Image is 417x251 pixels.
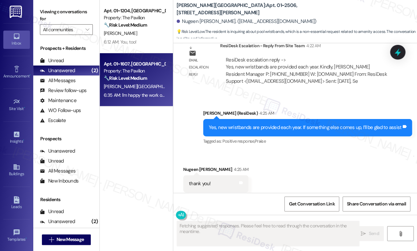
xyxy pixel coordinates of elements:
strong: 🔧 Risk Level: Medium [104,75,147,81]
textarea: Fetching suggested responses. Please feel free to read through the conversation in the meantime. [177,221,359,246]
div: Apt. 01~1607, [GEOGRAPHIC_DATA][PERSON_NAME] [104,61,165,67]
span: • [24,105,25,110]
a: Templates • [3,227,30,245]
div: Prospects [33,135,99,142]
a: Leads [3,194,30,212]
div: All Messages [40,168,75,175]
i:  [398,231,403,236]
i:  [85,27,89,32]
button: Get Conversation Link [284,196,339,211]
label: Viewing conversations for [40,7,93,24]
div: [PERSON_NAME] (ResiDesk) [203,110,412,119]
span: Share Conversation via email [347,200,406,207]
input: All communities [43,24,82,35]
a: Buildings [3,161,30,179]
strong: 💡 Risk Level: Low [177,29,205,34]
span: Get Conversation Link [289,200,335,207]
div: Prospects + Residents [33,45,99,52]
div: (2) [90,216,99,227]
span: [PERSON_NAME][GEOGRAPHIC_DATA] [104,83,179,89]
button: New Message [42,234,91,245]
div: Review follow-ups [40,87,86,94]
div: All Messages [40,77,75,84]
span: • [23,138,24,143]
a: Inbox [3,31,30,49]
div: Unread [40,208,64,215]
div: Tagged as: [203,136,412,146]
i:  [49,237,54,242]
div: Apt. 01~1204, [GEOGRAPHIC_DATA][PERSON_NAME] [104,7,165,14]
div: Unread [40,57,64,64]
div: Nugeen [PERSON_NAME]. ([EMAIL_ADDRESS][DOMAIN_NAME]) [177,18,316,25]
div: Unanswered [40,67,75,74]
div: ResiDesk Escalation - Reply From Site Team [220,42,393,52]
div: 6:12 AM: You, too! [104,39,136,45]
span: Positive response , [222,138,254,144]
div: Property: The Pavilion [104,67,165,74]
span: • [26,236,27,241]
div: ResiDesk escalation reply -> Yes, new wristbands are provided each year. Kindly, [PERSON_NAME] Re... [226,57,387,84]
div: Yes, new wristbands are provided each year. If something else comes up, I’ll be glad to assist [209,124,402,131]
b: [PERSON_NAME][GEOGRAPHIC_DATA]: Apt. 01~2506, [STREET_ADDRESS][PERSON_NAME] [177,2,310,16]
div: Residents [33,196,99,203]
div: Unanswered [40,218,75,225]
img: ResiDesk Logo [10,6,23,18]
div: Nugeen [PERSON_NAME] [183,166,248,175]
div: 4:25 AM [258,110,274,117]
a: Insights • [3,129,30,147]
div: Maintenance [40,97,76,104]
span: : The resident is inquiring about pool wristbands, which is a non-essential request related to am... [177,28,417,43]
div: 4:25 AM [232,166,248,173]
strong: 🔧 Risk Level: Medium [104,22,147,28]
div: Escalate [40,117,66,124]
div: (2) [90,65,99,76]
a: Site Visit • [3,96,30,114]
div: WO Follow-ups [40,107,81,114]
span: New Message [57,236,84,243]
div: Tagged as: [183,192,248,202]
i:  [361,231,366,236]
div: Property: The Pavilion [104,14,165,21]
span: Send [368,230,379,237]
span: • [30,73,31,77]
div: thank you! [189,180,211,187]
button: Send [356,226,384,241]
div: New Inbounds [40,178,78,185]
div: Email escalation reply [189,57,215,78]
div: Unread [40,158,64,165]
span: [PERSON_NAME] [104,30,137,36]
button: Share Conversation via email [343,196,410,211]
span: Praise [255,138,266,144]
div: Unanswered [40,148,75,155]
div: 4:22 AM [305,42,321,49]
